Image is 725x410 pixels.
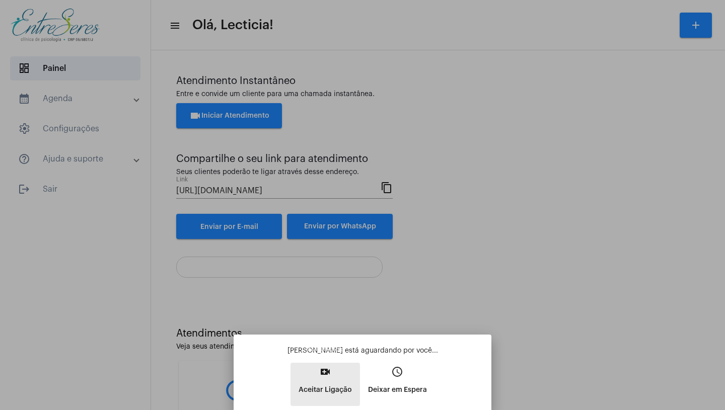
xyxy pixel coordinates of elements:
[299,381,352,399] p: Aceitar Ligação
[291,363,360,406] button: Aceitar Ligação
[304,344,348,356] div: Aceitar ligação
[242,346,483,356] p: [PERSON_NAME] está aguardando por você...
[319,366,331,378] mat-icon: video_call
[391,366,403,378] mat-icon: access_time
[368,381,427,399] p: Deixar em Espera
[360,363,435,406] button: Deixar em Espera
